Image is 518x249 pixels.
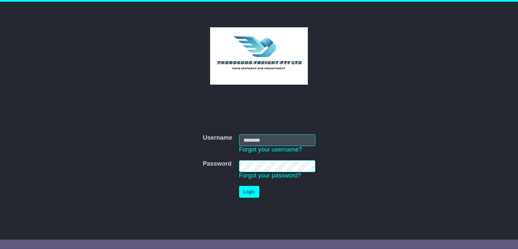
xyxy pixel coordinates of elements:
button: Login [239,186,259,198]
img: Thorogood Freight Pty Ltd [210,27,308,85]
a: Forgot your password? [239,172,301,179]
a: Forgot your username? [239,146,302,153]
label: Password [203,160,231,168]
label: Username [203,134,232,142]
